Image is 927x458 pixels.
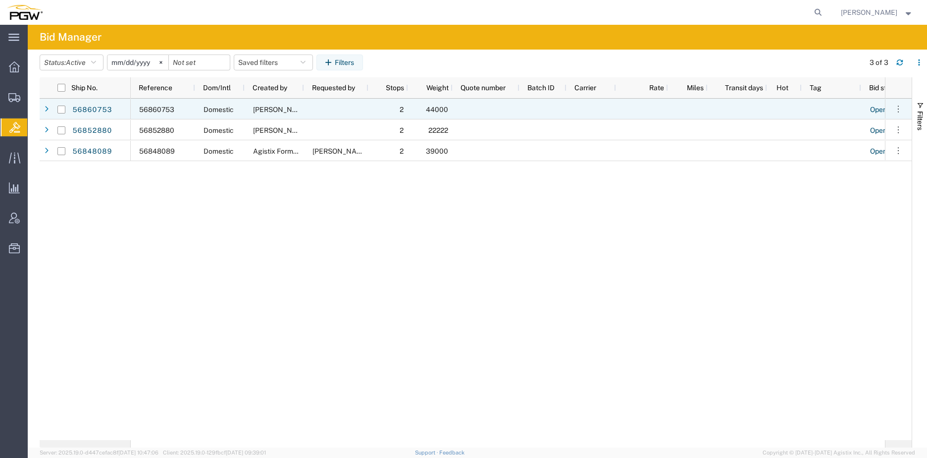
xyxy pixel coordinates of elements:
span: Amber Hickey [253,126,309,134]
span: Dom/Intl [203,84,231,92]
span: Quote number [461,84,506,92]
span: [DATE] 10:47:06 [118,450,158,456]
span: 56860753 [139,106,174,114]
span: Batch ID [527,84,555,92]
span: 2 [400,106,404,114]
span: Miles [676,84,704,92]
a: Open [870,144,887,160]
span: Bid status [869,84,900,92]
span: Tag [810,84,822,92]
span: Weight [416,84,449,92]
input: Not set [107,55,168,70]
span: Hot [776,84,788,92]
a: 56848089 [72,144,112,160]
span: 22222 [428,126,448,134]
span: 44000 [426,106,448,114]
button: Filters [316,55,363,70]
span: Server: 2025.19.0-d447cefac8f [40,450,158,456]
span: Reference [139,84,172,92]
span: Active [66,58,86,66]
button: [PERSON_NAME] [840,6,914,18]
span: Carrier [574,84,596,92]
span: Stops [376,84,404,92]
span: 56848089 [139,147,175,155]
span: Client: 2025.19.0-129fbcf [163,450,266,456]
span: Domestic [204,126,234,134]
a: 56852880 [72,123,112,139]
a: Feedback [439,450,464,456]
span: Created by [253,84,287,92]
a: Open [870,123,887,139]
h4: Bid Manager [40,25,102,50]
span: Rate [624,84,664,92]
span: Requested by [312,84,355,92]
input: Not set [169,55,230,70]
span: 56852880 [139,126,174,134]
span: 2 [400,126,404,134]
span: 39000 [426,147,448,155]
span: Domestic [204,106,234,114]
span: Filters [916,111,924,130]
span: Transit days [716,84,763,92]
span: Jesse Dawson [253,106,309,114]
a: 56860753 [72,102,112,118]
span: 2 [400,147,404,155]
div: 3 of 3 [870,57,888,68]
span: [DATE] 09:39:01 [226,450,266,456]
img: logo [7,5,43,20]
span: Domestic [204,147,234,155]
span: Jesse Dawson [841,7,897,18]
span: Copyright © [DATE]-[DATE] Agistix Inc., All Rights Reserved [763,449,915,457]
button: Saved filters [234,55,313,70]
span: John Kernich [312,147,369,155]
a: Support [415,450,440,456]
a: Open [870,102,887,118]
span: Agistix Form Services [253,147,322,155]
span: Ship No. [71,84,98,92]
button: Status:Active [40,55,103,70]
